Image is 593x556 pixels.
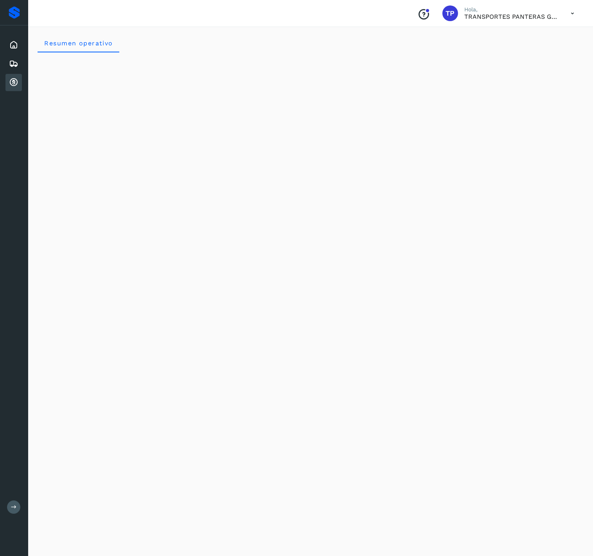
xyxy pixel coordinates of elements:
[44,39,113,47] span: Resumen operativo
[464,6,558,13] p: Hola,
[5,74,22,91] div: Cuentas por cobrar
[5,55,22,72] div: Embarques
[5,36,22,54] div: Inicio
[464,13,558,20] p: TRANSPORTES PANTERAS GAPO S.A. DE C.V.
